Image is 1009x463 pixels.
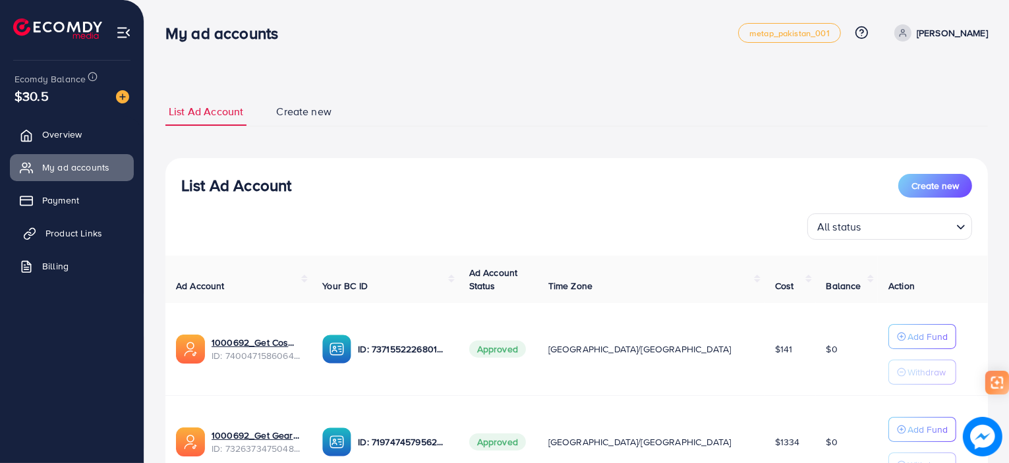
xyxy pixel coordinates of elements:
img: menu [116,25,131,40]
span: [GEOGRAPHIC_DATA]/[GEOGRAPHIC_DATA] [548,342,732,356]
span: $1334 [775,435,800,449]
span: Approved [469,340,526,358]
span: Create new [276,104,332,119]
span: metap_pakistan_001 [749,29,830,38]
p: ID: 7371552226801696784 [358,341,447,357]
div: <span class='underline'>1000692_Get Gear_1705804266309</span></br>7326373475048554497 [212,429,301,456]
img: ic-ba-acc.ded83a64.svg [322,335,351,364]
a: [PERSON_NAME] [889,24,988,41]
a: Overview [10,121,134,148]
h3: List Ad Account [181,176,291,195]
img: ic-ads-acc.e4c84228.svg [176,335,205,364]
h3: My ad accounts [165,24,289,43]
span: Time Zone [548,279,592,292]
span: $0 [826,342,838,356]
span: [GEOGRAPHIC_DATA]/[GEOGRAPHIC_DATA] [548,435,732,449]
div: Search for option [807,213,972,240]
p: ID: 7197474579562938369 [358,434,447,450]
a: 1000692_Get Cosmetics_1723056577036 [212,336,301,349]
span: Product Links [45,227,102,240]
img: image [116,90,129,103]
input: Search for option [865,215,951,236]
span: Payment [42,194,79,207]
a: Payment [10,187,134,213]
span: Ad Account [176,279,225,292]
span: All status [815,217,864,236]
p: Add Fund [908,329,948,344]
span: Overview [42,128,82,141]
span: Cost [775,279,794,292]
span: Balance [826,279,861,292]
span: My ad accounts [42,161,109,174]
button: Add Fund [888,324,956,349]
span: $141 [775,342,793,356]
span: Approved [469,433,526,450]
p: Add Fund [908,422,948,437]
span: List Ad Account [169,104,243,119]
span: Create new [911,179,959,192]
a: metap_pakistan_001 [738,23,841,43]
span: ID: 7326373475048554497 [212,442,301,455]
a: Billing [10,253,134,279]
img: image [963,417,1002,456]
a: Product Links [10,220,134,246]
p: [PERSON_NAME] [917,25,988,41]
p: Withdraw [908,364,946,380]
span: $30.5 [14,86,49,105]
span: $0 [826,435,838,449]
a: 1000692_Get Gear_1705804266309 [212,429,301,442]
button: Create new [898,174,972,198]
span: Ecomdy Balance [14,72,86,86]
img: ic-ba-acc.ded83a64.svg [322,427,351,456]
button: Add Fund [888,417,956,442]
button: Withdraw [888,360,956,385]
div: <span class='underline'>1000692_Get Cosmetics_1723056577036</span></br>7400471586064662529 [212,336,301,363]
span: Billing [42,259,69,273]
img: logo [13,18,102,39]
span: ID: 7400471586064662529 [212,349,301,362]
a: My ad accounts [10,154,134,180]
img: ic-ads-acc.e4c84228.svg [176,427,205,456]
span: Ad Account Status [469,266,518,292]
span: Action [888,279,915,292]
span: Your BC ID [322,279,368,292]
